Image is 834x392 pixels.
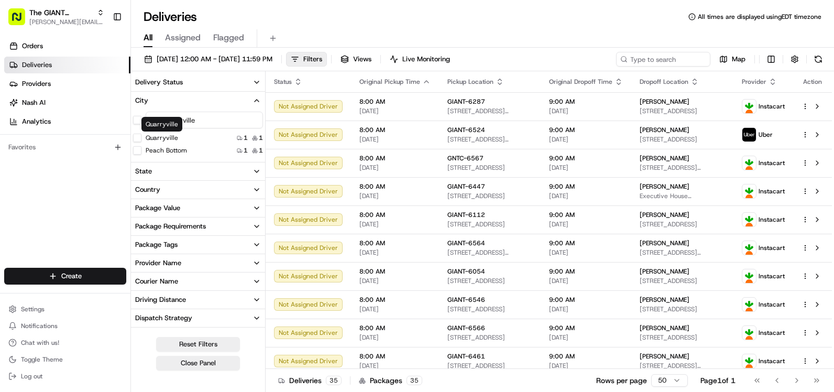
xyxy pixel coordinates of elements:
[447,296,485,304] span: GIANT-6546
[447,126,485,134] span: GIANT-6524
[759,272,785,280] span: Instacart
[447,248,532,257] span: [STREET_ADDRESS][PERSON_NAME]
[742,78,766,86] span: Provider
[549,182,623,191] span: 9:00 AM
[698,13,821,21] span: All times are displayed using EDT timezone
[447,78,493,86] span: Pickup Location
[616,52,710,67] input: Type to search
[715,52,750,67] button: Map
[640,220,725,228] span: [STREET_ADDRESS]
[131,328,265,345] button: Created By
[447,305,532,313] span: [STREET_ADDRESS]
[135,203,180,213] div: Package Value
[759,357,785,365] span: Instacart
[549,107,623,115] span: [DATE]
[131,291,265,309] button: Driving Distance
[359,107,431,115] span: [DATE]
[259,134,263,142] span: 1
[29,18,104,26] button: [PERSON_NAME][EMAIL_ADDRESS][DOMAIN_NAME]
[22,117,51,126] span: Analytics
[407,376,422,385] div: 35
[447,324,485,332] span: GIANT-6566
[21,322,58,330] span: Notifications
[144,31,152,44] span: All
[640,324,689,332] span: [PERSON_NAME]
[742,128,756,141] img: profile_uber_ahold_partner.png
[402,55,450,64] span: Live Monitoring
[135,96,148,105] div: City
[811,52,826,67] button: Refresh
[549,324,623,332] span: 9:00 AM
[131,92,265,110] button: City
[359,126,431,134] span: 8:00 AM
[640,352,689,361] span: [PERSON_NAME]
[259,146,263,155] span: 1
[759,215,785,224] span: Instacart
[447,352,485,361] span: GIANT-6461
[74,177,127,186] a: Powered byPylon
[131,254,265,272] button: Provider Name
[640,305,725,313] span: [STREET_ADDRESS]
[29,7,93,18] span: The GIANT Company
[549,333,623,342] span: [DATE]
[742,184,756,198] img: profile_instacart_ahold_partner.png
[131,217,265,235] button: Package Requirements
[4,4,108,29] button: The GIANT Company[PERSON_NAME][EMAIL_ADDRESS][DOMAIN_NAME]
[22,79,51,89] span: Providers
[742,354,756,368] img: profile_instacart_ahold_partner.png
[135,332,170,341] div: Created By
[549,296,623,304] span: 9:00 AM
[178,103,191,116] button: Start new chat
[21,152,80,162] span: Knowledge Base
[22,98,46,107] span: Nash AI
[447,333,532,342] span: [STREET_ADDRESS]
[359,182,431,191] span: 8:00 AM
[156,337,240,352] button: Reset Filters
[141,117,182,132] div: Quarryville
[640,296,689,304] span: [PERSON_NAME]
[131,309,265,327] button: Dispatch Strategy
[742,100,756,113] img: profile_instacart_ahold_partner.png
[549,267,623,276] span: 9:00 AM
[447,211,485,219] span: GIANT-6112
[549,154,623,162] span: 9:00 AM
[135,295,186,304] div: Driving Distance
[135,258,181,268] div: Provider Name
[759,130,773,139] span: Uber
[640,154,689,162] span: [PERSON_NAME]
[278,375,342,386] div: Deliveries
[135,78,183,87] div: Delivery Status
[10,153,19,161] div: 📗
[131,199,265,217] button: Package Value
[549,78,612,86] span: Original Dropoff Time
[286,52,327,67] button: Filters
[4,335,126,350] button: Chat with us!
[447,239,485,247] span: GIANT-6564
[135,222,206,231] div: Package Requirements
[4,57,130,73] a: Deliveries
[549,305,623,313] span: [DATE]
[549,164,623,172] span: [DATE]
[549,352,623,361] span: 9:00 AM
[549,277,623,285] span: [DATE]
[131,273,265,290] button: Courier Name
[303,55,322,64] span: Filters
[4,113,130,130] a: Analytics
[27,68,173,79] input: Clear
[759,102,785,111] span: Instacart
[640,107,725,115] span: [STREET_ADDRESS]
[359,305,431,313] span: [DATE]
[135,167,152,176] div: State
[447,182,485,191] span: GIANT-6447
[732,55,745,64] span: Map
[447,107,532,115] span: [STREET_ADDRESS][PERSON_NAME]
[447,362,532,370] span: [STREET_ADDRESS]
[447,267,485,276] span: GIANT-6054
[10,10,31,31] img: Nash
[359,154,431,162] span: 8:00 AM
[359,135,431,144] span: [DATE]
[4,369,126,384] button: Log out
[549,97,623,106] span: 9:00 AM
[21,355,63,364] span: Toggle Theme
[84,148,172,167] a: 💻API Documentation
